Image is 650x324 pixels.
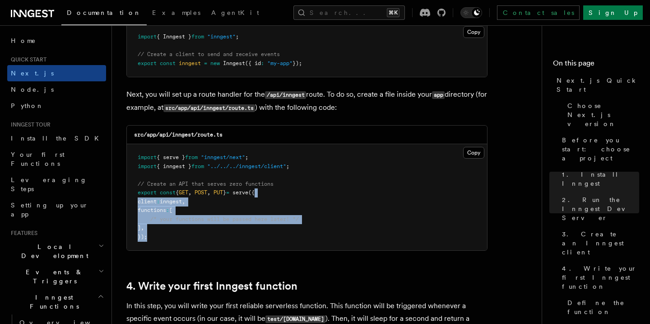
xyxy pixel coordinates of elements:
code: app [432,91,445,99]
button: Search...⌘K [293,5,405,20]
span: Leveraging Steps [11,176,87,193]
span: Setting up your app [11,202,88,218]
span: from [185,154,198,160]
span: "../../../inngest/client" [207,163,286,169]
span: : [166,207,169,213]
span: client [138,198,157,205]
a: 4. Write your first Inngest function [558,260,639,295]
a: Next.js [7,65,106,81]
a: Leveraging Steps [7,172,106,197]
span: { Inngest } [157,33,191,40]
a: Contact sales [497,5,580,20]
a: Install the SDK [7,130,106,146]
span: export [138,60,157,66]
span: Documentation [67,9,141,16]
a: Setting up your app [7,197,106,222]
a: 4. Write your first Inngest function [126,280,297,292]
span: }); [138,234,147,240]
span: : [157,198,160,205]
span: Install the SDK [11,135,104,142]
span: [ [169,207,172,213]
span: inngest [179,60,201,66]
span: Before you start: choose a project [562,136,639,163]
span: { inngest } [157,163,191,169]
span: ; [236,33,239,40]
a: Choose Next.js version [564,98,639,132]
a: Your first Functions [7,146,106,172]
span: Inngest [223,60,245,66]
a: Python [7,98,106,114]
span: "inngest" [207,33,236,40]
span: ; [245,154,248,160]
span: /* your functions will be passed here later! */ [150,216,299,222]
span: ({ [248,189,255,196]
span: from [191,33,204,40]
span: { [176,189,179,196]
a: Before you start: choose a project [558,132,639,166]
button: Copy [463,26,484,38]
button: Events & Triggers [7,264,106,289]
span: new [210,60,220,66]
button: Inngest Functions [7,289,106,315]
a: Home [7,33,106,49]
h4: On this page [553,58,639,72]
span: Home [11,36,36,45]
span: = [226,189,229,196]
span: Quick start [7,56,46,63]
span: GET [179,189,188,196]
a: Define the function [564,295,639,320]
span: , [188,189,191,196]
span: Define the function [567,298,639,316]
span: Inngest Functions [7,293,97,311]
span: Examples [152,9,200,16]
button: Local Development [7,239,106,264]
code: /api/inngest [265,91,306,99]
p: Next, you will set up a route handler for the route. To do so, create a file inside your director... [126,88,487,114]
span: , [207,189,210,196]
a: AgentKit [206,3,265,24]
span: // Create an API that serves zero functions [138,181,274,187]
span: const [160,60,176,66]
span: PUT [214,189,223,196]
span: // Create a client to send and receive events [138,51,280,57]
button: Copy [463,147,484,159]
span: AgentKit [211,9,259,16]
kbd: ⌘K [387,8,399,17]
span: functions [138,207,166,213]
a: Sign Up [583,5,643,20]
span: export [138,189,157,196]
span: 1. Install Inngest [562,170,639,188]
span: , [182,198,185,205]
span: Next.js [11,70,54,77]
span: "my-app" [267,60,292,66]
a: Node.js [7,81,106,98]
span: Local Development [7,242,98,260]
span: { serve } [157,154,185,160]
code: test/[DOMAIN_NAME] [265,315,325,323]
a: 2. Run the Inngest Dev Server [558,192,639,226]
code: src/app/api/inngest/route.ts [134,131,223,138]
a: Examples [147,3,206,24]
span: ] [138,225,141,231]
span: Features [7,230,37,237]
span: Python [11,102,44,109]
span: ; [286,163,289,169]
a: 3. Create an Inngest client [558,226,639,260]
span: } [223,189,226,196]
a: Documentation [61,3,147,25]
a: 1. Install Inngest [558,166,639,192]
span: ({ id [245,60,261,66]
span: 2. Run the Inngest Dev Server [562,195,639,222]
span: Events & Triggers [7,268,98,286]
span: Node.js [11,86,54,93]
span: "inngest/next" [201,154,245,160]
span: 4. Write your first Inngest function [562,264,639,291]
span: }); [292,60,302,66]
span: Choose Next.js version [567,101,639,128]
span: from [191,163,204,169]
span: = [204,60,207,66]
span: const [160,189,176,196]
span: inngest [160,198,182,205]
span: import [138,163,157,169]
span: import [138,33,157,40]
